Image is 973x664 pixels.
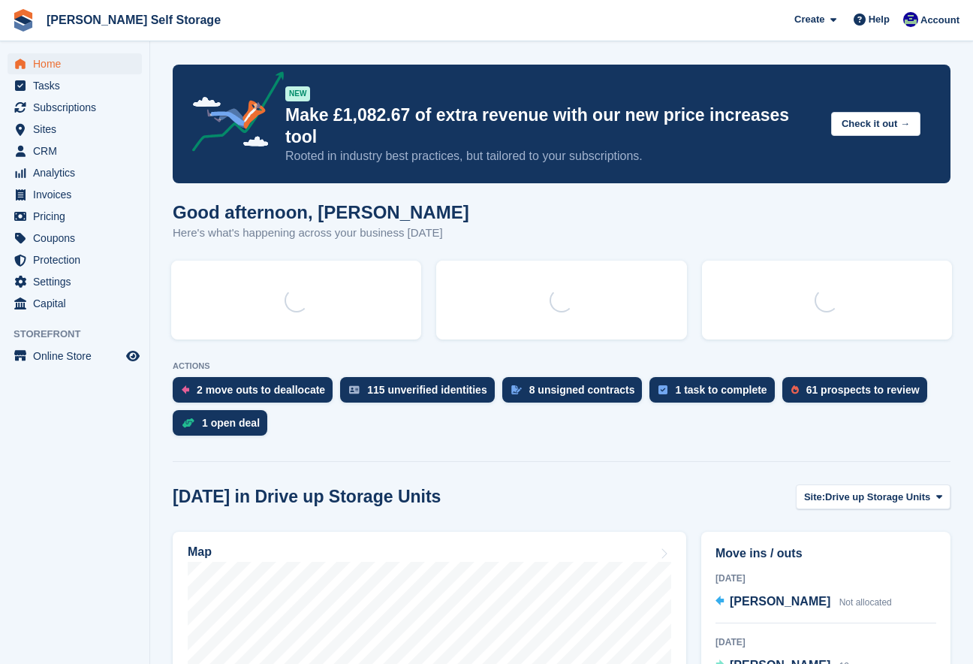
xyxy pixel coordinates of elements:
img: move_outs_to_deallocate_icon-f764333ba52eb49d3ac5e1228854f67142a1ed5810a6f6cc68b1a99e826820c5.svg [182,385,189,394]
img: task-75834270c22a3079a89374b754ae025e5fb1db73e45f91037f5363f120a921f8.svg [658,385,667,394]
span: Protection [33,249,123,270]
div: 8 unsigned contracts [529,384,635,396]
div: NEW [285,86,310,101]
span: Account [920,13,959,28]
img: deal-1b604bf984904fb50ccaf53a9ad4b4a5d6e5aea283cecdc64d6e3604feb123c2.svg [182,418,194,428]
a: 8 unsigned contracts [502,377,650,410]
a: 61 prospects to review [782,377,935,410]
img: Justin Farthing [903,12,918,27]
a: 1 open deal [173,410,275,443]
img: stora-icon-8386f47178a22dfd0bd8f6a31ec36ba5ce8667c1dd55bd0f319d3a0aa187defe.svg [12,9,35,32]
a: menu [8,206,142,227]
span: CRM [33,140,123,161]
p: Rooted in industry best practices, but tailored to your subscriptions. [285,148,819,164]
h2: Move ins / outs [715,545,936,563]
div: 1 task to complete [675,384,767,396]
div: [DATE] [715,572,936,585]
span: Pricing [33,206,123,227]
span: Subscriptions [33,97,123,118]
div: 61 prospects to review [806,384,920,396]
span: Tasks [33,75,123,96]
a: [PERSON_NAME] Self Storage [41,8,227,32]
a: menu [8,346,142,367]
span: Not allocated [839,597,892,608]
div: 115 unverified identities [367,384,487,396]
a: menu [8,249,142,270]
a: menu [8,228,142,249]
p: Here's what's happening across your business [DATE] [173,225,469,242]
span: Help [869,12,890,27]
a: menu [8,119,142,140]
img: prospect-51fa495bee0391a8d652442698ab0144808aea92771e9ea1ae160a38d050c398.svg [791,385,799,394]
div: [DATE] [715,635,936,649]
a: 115 unverified identities [340,377,502,410]
span: Home [33,53,123,74]
div: 1 open deal [202,417,260,429]
a: menu [8,293,142,314]
h2: Map [188,545,212,559]
p: ACTIONS [173,361,950,371]
img: verify_identity-adf6edd0f0f0b5bbfe63781bf79b02c33cf7c696d77639b501bdc392416b5a36.svg [349,385,360,394]
img: contract_signature_icon-13c848040528278c33f63329250d36e43548de30e8caae1d1a13099fd9432cc5.svg [511,385,522,394]
a: menu [8,53,142,74]
a: menu [8,140,142,161]
span: Create [794,12,824,27]
div: 2 move outs to deallocate [197,384,325,396]
a: menu [8,162,142,183]
span: Online Store [33,346,123,367]
a: menu [8,271,142,292]
button: Site: Drive up Storage Units [796,484,950,509]
p: Make £1,082.67 of extra revenue with our new price increases tool [285,104,819,148]
button: Check it out → [831,112,920,137]
a: menu [8,184,142,205]
span: Coupons [33,228,123,249]
span: Drive up Storage Units [825,490,930,505]
a: 1 task to complete [649,377,782,410]
span: [PERSON_NAME] [730,595,830,608]
a: [PERSON_NAME] Not allocated [715,593,892,612]
span: Settings [33,271,123,292]
a: 2 move outs to deallocate [173,377,340,410]
h2: [DATE] in Drive up Storage Units [173,487,441,507]
a: menu [8,75,142,96]
span: Capital [33,293,123,314]
a: Preview store [124,347,142,365]
img: price-adjustments-announcement-icon-8257ccfd72463d97f412b2fc003d46551f7dbcb40ab6d574587a9cd5c0d94... [179,71,285,157]
span: Sites [33,119,123,140]
a: menu [8,97,142,118]
span: Site: [804,490,825,505]
span: Analytics [33,162,123,183]
span: Invoices [33,184,123,205]
span: Storefront [14,327,149,342]
h1: Good afternoon, [PERSON_NAME] [173,202,469,222]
